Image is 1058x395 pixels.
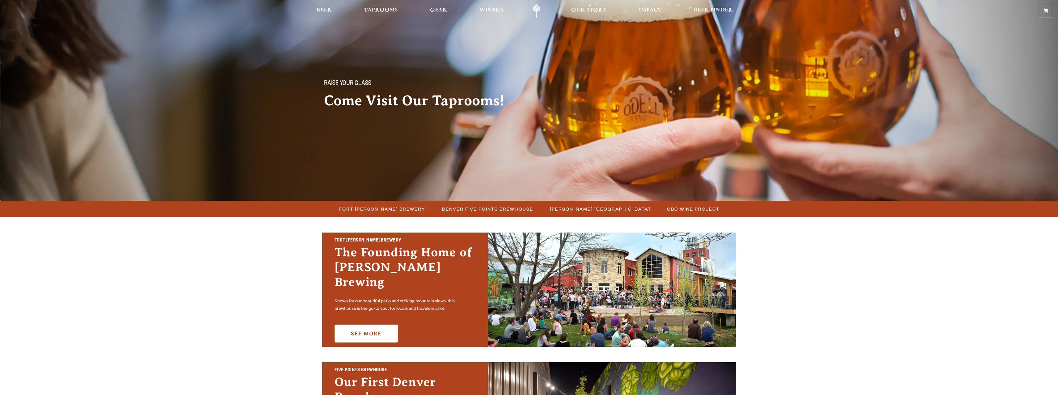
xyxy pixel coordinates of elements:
[335,245,475,296] h3: The Founding Home of [PERSON_NAME] Brewing
[339,204,425,213] span: Fort [PERSON_NAME] Brewery
[335,325,398,342] a: See More
[663,204,723,213] a: OBC Wine Project
[313,4,336,18] a: Beer
[546,204,653,213] a: [PERSON_NAME] [GEOGRAPHIC_DATA]
[335,204,428,213] a: Fort [PERSON_NAME] Brewery
[567,4,611,18] a: Our Story
[438,204,536,213] a: Denver Five Points Brewhouse
[324,93,517,108] h2: Come Visit Our Taprooms!
[324,80,371,88] span: Raise your glass
[571,8,607,13] span: Our Story
[430,8,447,13] span: Gear
[667,204,719,213] span: OBC Wine Project
[475,4,508,18] a: Winery
[635,4,666,18] a: Impact
[426,4,451,18] a: Gear
[694,8,733,13] span: Beer Finder
[335,237,475,245] h2: Fort [PERSON_NAME] Brewery
[335,367,475,375] h2: Five Points Brewhouse
[639,8,662,13] span: Impact
[364,8,398,13] span: Taprooms
[525,4,548,18] a: Odell Home
[488,233,736,347] img: Fort Collins Brewery & Taproom'
[550,204,650,213] span: [PERSON_NAME] [GEOGRAPHIC_DATA]
[442,204,533,213] span: Denver Five Points Brewhouse
[317,8,332,13] span: Beer
[335,298,475,313] p: Known for our beautiful patio and striking mountain views, this brewhouse is the go-to spot for l...
[360,4,402,18] a: Taprooms
[479,8,504,13] span: Winery
[690,4,737,18] a: Beer Finder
